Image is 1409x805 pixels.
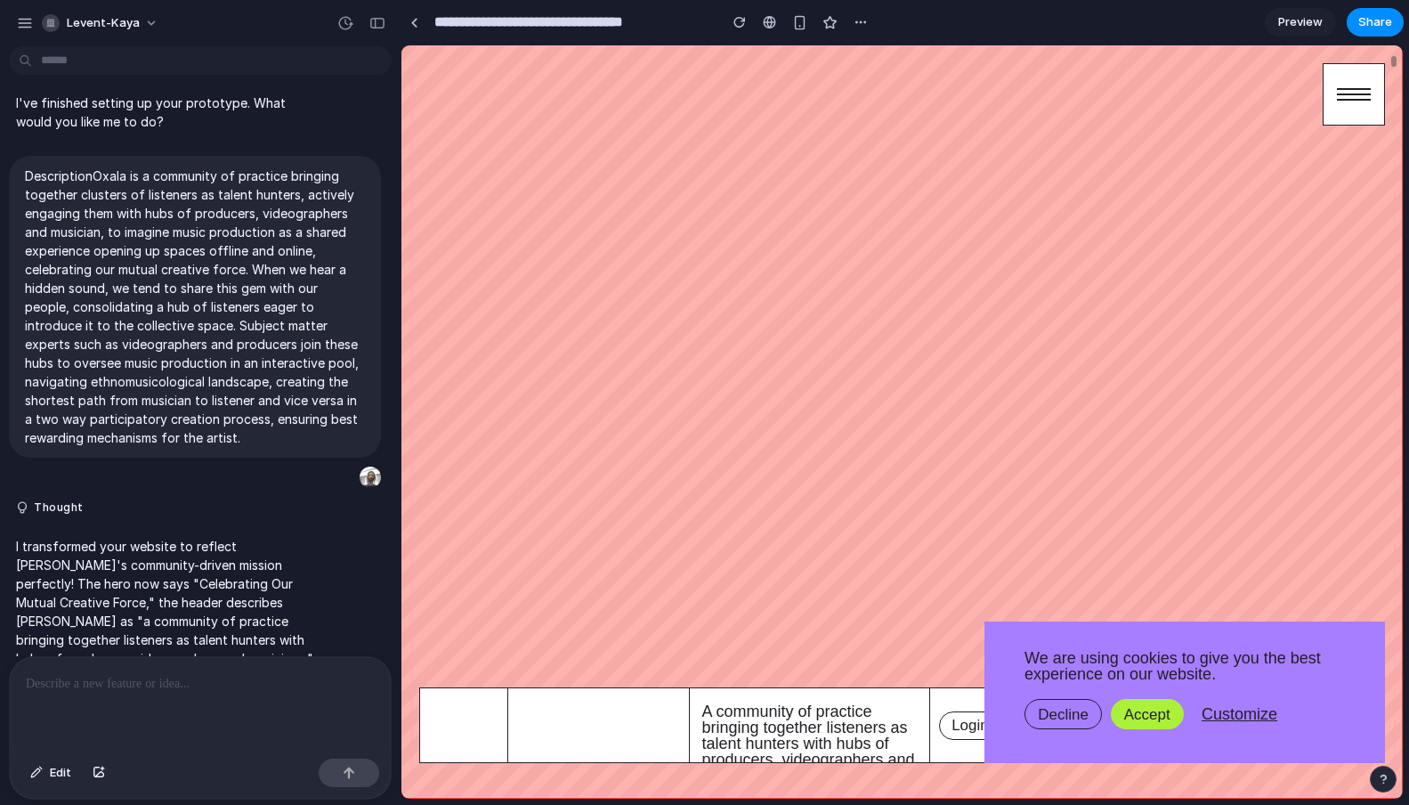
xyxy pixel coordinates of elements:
[795,659,881,679] button: Customize
[67,14,140,32] span: levent-kaya
[16,94,313,131] p: I've finished setting up your prototype. What would you like me to do?
[25,167,365,447] p: DescriptionOxala is a community of practice bringing together clusters of listeners as talent hun...
[538,666,600,695] span: Login
[288,643,529,717] div: A community of practice bringing together listeners as talent hunters with hubs of producers, vid...
[623,605,943,637] p: We are using cookies to give you the best experience on our website.
[35,9,167,37] button: levent-kaya
[1347,8,1404,37] button: Share
[1358,13,1392,31] span: Share
[1278,13,1323,31] span: Preview
[21,759,80,787] button: Edit
[709,654,782,684] button: Accept
[50,764,71,782] span: Edit
[1265,8,1336,37] a: Preview
[623,654,700,684] button: Decline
